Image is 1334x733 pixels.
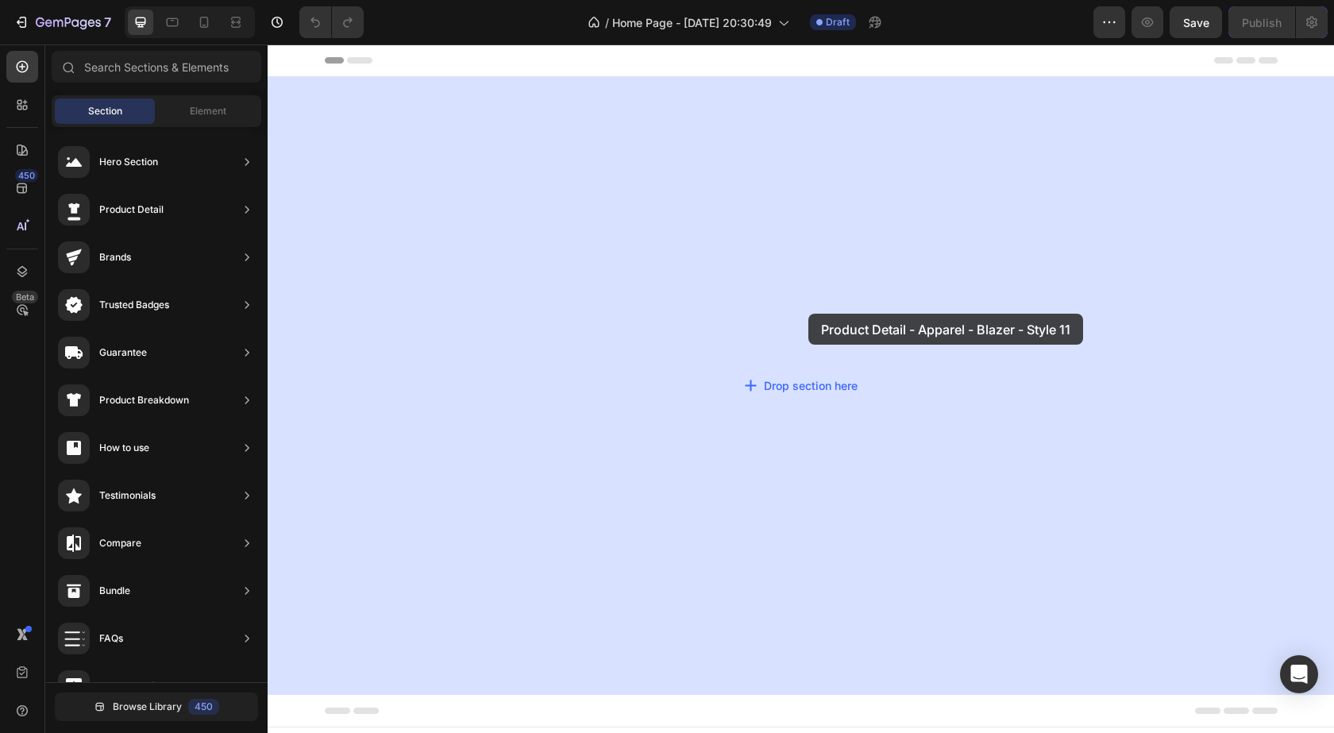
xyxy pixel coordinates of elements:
[1242,14,1282,31] div: Publish
[605,14,609,31] span: /
[99,249,131,265] div: Brands
[1170,6,1222,38] button: Save
[52,51,261,83] input: Search Sections & Elements
[1183,16,1209,29] span: Save
[99,631,123,646] div: FAQs
[99,297,169,313] div: Trusted Badges
[104,13,111,32] p: 7
[15,169,38,182] div: 450
[55,692,258,721] button: Browse Library450
[99,392,189,408] div: Product Breakdown
[1228,6,1295,38] button: Publish
[99,535,141,551] div: Compare
[190,104,226,118] span: Element
[99,440,149,456] div: How to use
[99,488,156,503] div: Testimonials
[12,291,38,303] div: Beta
[6,6,118,38] button: 7
[268,44,1334,733] iframe: Design area
[88,104,122,118] span: Section
[99,583,130,599] div: Bundle
[188,699,219,715] div: 450
[612,14,772,31] span: Home Page - [DATE] 20:30:49
[826,15,850,29] span: Draft
[1280,655,1318,693] div: Open Intercom Messenger
[496,333,590,349] div: Drop section here
[99,678,155,694] div: Social Proof
[113,700,182,714] span: Browse Library
[299,6,364,38] div: Undo/Redo
[99,202,164,218] div: Product Detail
[99,345,147,361] div: Guarantee
[99,154,158,170] div: Hero Section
